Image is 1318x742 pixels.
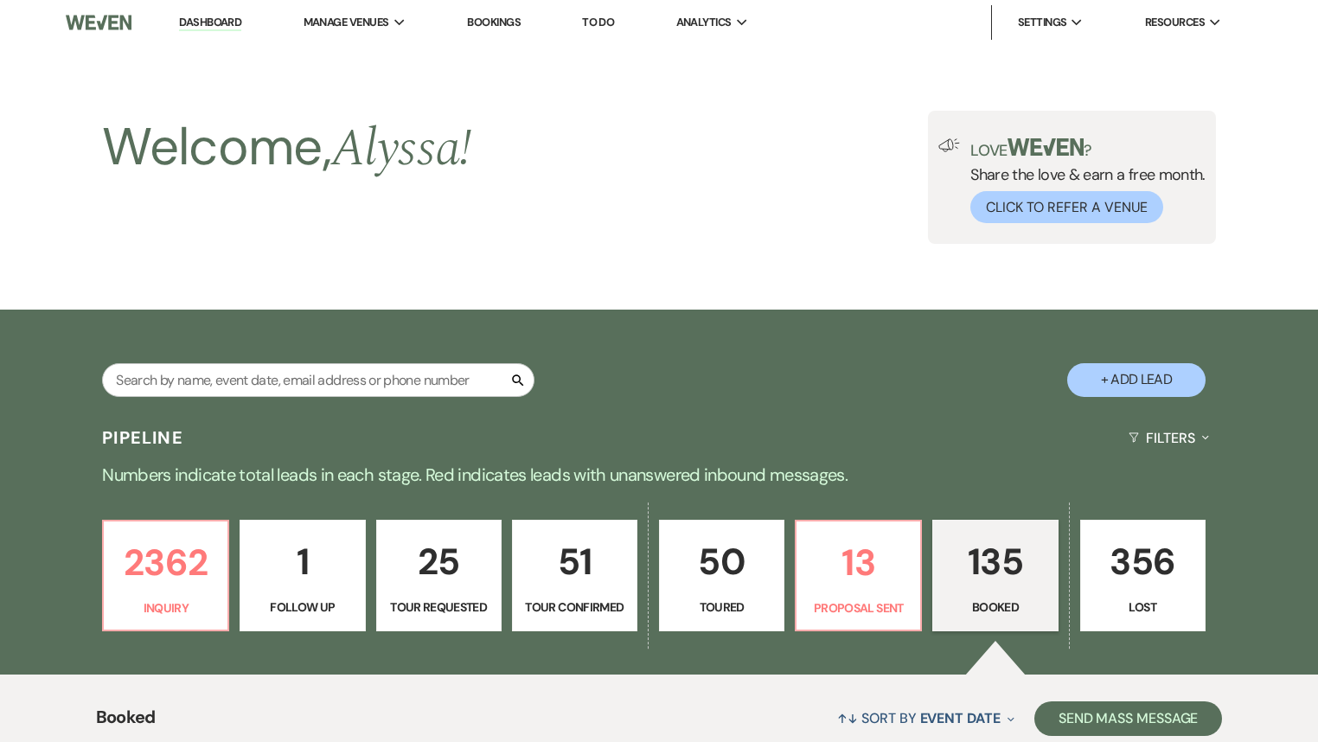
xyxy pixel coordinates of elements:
a: 2362Inquiry [102,520,229,632]
p: Inquiry [114,598,217,617]
a: Dashboard [179,15,241,31]
input: Search by name, event date, email address or phone number [102,363,534,397]
a: 51Tour Confirmed [512,520,637,632]
button: + Add Lead [1067,363,1206,397]
span: ↑↓ [837,709,858,727]
p: 51 [523,533,626,591]
button: Sort By Event Date [830,695,1020,741]
p: Lost [1091,598,1194,617]
h2: Welcome, [102,111,471,185]
p: 1 [251,533,354,591]
p: Follow Up [251,598,354,617]
span: Resources [1145,14,1205,31]
h3: Pipeline [102,425,183,450]
div: Share the love & earn a free month. [960,138,1206,223]
img: loud-speaker-illustration.svg [938,138,960,152]
p: 50 [670,533,773,591]
span: Analytics [676,14,732,31]
a: 13Proposal Sent [795,520,922,632]
button: Click to Refer a Venue [970,191,1163,223]
span: Manage Venues [304,14,389,31]
a: Bookings [467,15,521,29]
img: Weven Logo [66,4,131,41]
button: Filters [1122,415,1216,461]
p: 25 [387,533,490,591]
p: 13 [807,534,910,592]
a: To Do [582,15,614,29]
p: Booked [944,598,1046,617]
a: 25Tour Requested [376,520,502,632]
a: 50Toured [659,520,784,632]
button: Send Mass Message [1034,701,1223,736]
a: 135Booked [932,520,1058,632]
span: Settings [1018,14,1067,31]
p: Numbers indicate total leads in each stage. Red indicates leads with unanswered inbound messages. [36,461,1282,489]
p: Proposal Sent [807,598,910,617]
p: Toured [670,598,773,617]
p: Love ? [970,138,1206,158]
a: 356Lost [1080,520,1206,632]
span: Booked [96,704,156,741]
img: weven-logo-green.svg [1008,138,1084,156]
p: Tour Confirmed [523,598,626,617]
span: Alyssa ! [331,109,472,189]
p: Tour Requested [387,598,490,617]
a: 1Follow Up [240,520,365,632]
p: 2362 [114,534,217,592]
span: Event Date [920,709,1001,727]
p: 135 [944,533,1046,591]
p: 356 [1091,533,1194,591]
